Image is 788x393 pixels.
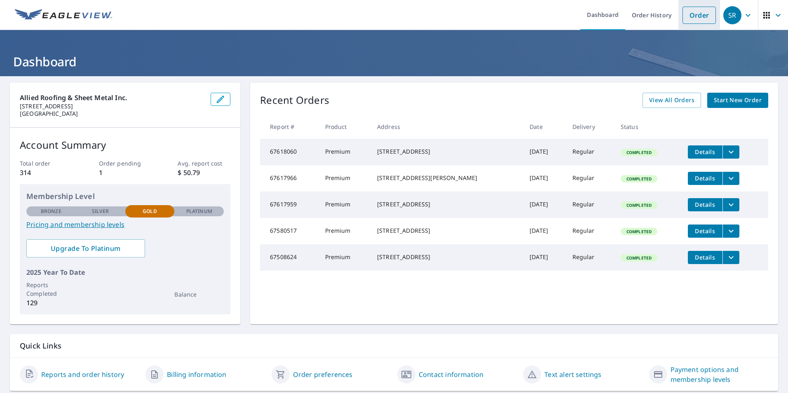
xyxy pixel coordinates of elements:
div: [STREET_ADDRESS] [377,253,516,261]
button: filesDropdownBtn-67508624 [722,251,739,264]
button: filesDropdownBtn-67617959 [722,198,739,211]
td: Premium [319,139,371,165]
span: Completed [621,150,657,155]
td: 67618060 [260,139,318,165]
td: [DATE] [523,192,565,218]
td: [DATE] [523,165,565,192]
span: Details [693,227,718,235]
p: Quick Links [20,341,768,351]
span: Details [693,253,718,261]
div: [STREET_ADDRESS][PERSON_NAME] [377,174,516,182]
td: Regular [566,139,614,165]
img: EV Logo [15,9,112,21]
td: Regular [566,244,614,271]
td: Premium [319,218,371,244]
td: [DATE] [523,218,565,244]
button: filesDropdownBtn-67580517 [722,225,739,238]
a: Payment options and membership levels [671,365,768,384]
button: filesDropdownBtn-67618060 [722,145,739,159]
th: Status [614,115,681,139]
p: [STREET_ADDRESS] [20,103,204,110]
button: filesDropdownBtn-67617966 [722,172,739,185]
span: Completed [621,255,657,261]
div: [STREET_ADDRESS] [377,147,516,156]
button: detailsBtn-67617959 [688,198,722,211]
button: detailsBtn-67580517 [688,225,722,238]
td: Premium [319,244,371,271]
span: Details [693,174,718,182]
span: View All Orders [649,95,694,105]
p: 2025 Year To Date [26,267,224,277]
p: Membership Level [26,191,224,202]
td: Premium [319,192,371,218]
p: Silver [92,208,109,215]
td: [DATE] [523,244,565,271]
span: Details [693,201,718,208]
span: Details [693,148,718,156]
td: Regular [566,192,614,218]
p: [GEOGRAPHIC_DATA] [20,110,204,117]
p: Reports Completed [26,281,76,298]
div: SR [723,6,741,24]
span: Start New Order [714,95,762,105]
p: $ 50.79 [178,168,230,178]
td: 67580517 [260,218,318,244]
p: Gold [143,208,157,215]
a: Pricing and membership levels [26,220,224,229]
div: [STREET_ADDRESS] [377,227,516,235]
td: [DATE] [523,139,565,165]
h1: Dashboard [10,53,778,70]
p: Total order [20,159,73,168]
td: 67617966 [260,165,318,192]
span: Completed [621,229,657,234]
p: Order pending [99,159,152,168]
td: 67617959 [260,192,318,218]
a: Order [682,7,716,24]
p: Bronze [41,208,61,215]
button: detailsBtn-67508624 [688,251,722,264]
th: Product [319,115,371,139]
p: 129 [26,298,76,308]
a: View All Orders [643,93,701,108]
p: Recent Orders [260,93,329,108]
a: Start New Order [707,93,768,108]
button: detailsBtn-67617966 [688,172,722,185]
button: detailsBtn-67618060 [688,145,722,159]
div: [STREET_ADDRESS] [377,200,516,208]
th: Address [371,115,523,139]
p: 314 [20,168,73,178]
a: Upgrade To Platinum [26,239,145,257]
p: Avg. report cost [178,159,230,168]
p: Platinum [186,208,212,215]
span: Upgrade To Platinum [33,244,138,253]
td: 67508624 [260,244,318,271]
p: Account Summary [20,138,230,152]
td: Regular [566,165,614,192]
p: Balance [174,290,224,299]
th: Report # [260,115,318,139]
span: Completed [621,202,657,208]
a: Reports and order history [41,370,124,379]
td: Premium [319,165,371,192]
span: Completed [621,176,657,182]
th: Date [523,115,565,139]
th: Delivery [566,115,614,139]
a: Billing information [167,370,226,379]
td: Regular [566,218,614,244]
a: Contact information [419,370,483,379]
a: Order preferences [293,370,353,379]
p: 1 [99,168,152,178]
a: Text alert settings [544,370,601,379]
p: Allied Roofing & Sheet Metal Inc. [20,93,204,103]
